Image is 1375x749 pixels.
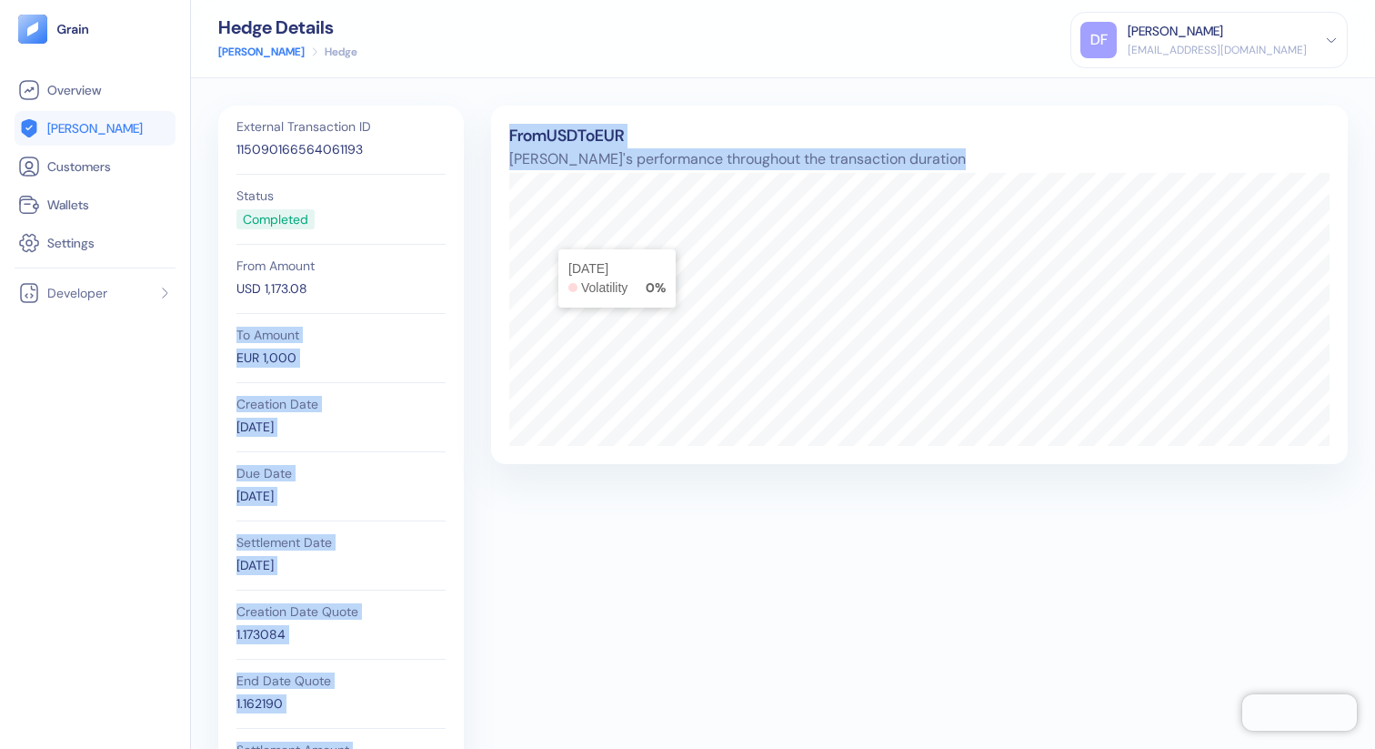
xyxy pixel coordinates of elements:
[47,157,111,176] span: Customers
[236,625,446,644] div: 1.173084
[18,79,172,101] a: Overview
[236,418,446,437] div: [DATE]
[236,279,446,299] div: USD 1,173.08
[509,124,1330,148] div: From USD To EUR
[236,556,446,575] div: [DATE]
[18,15,47,44] img: logo-tablet-V2.svg
[18,117,172,139] a: [PERSON_NAME]
[47,119,143,137] span: [PERSON_NAME]
[218,44,305,60] a: [PERSON_NAME]
[18,232,172,254] a: Settings
[236,536,446,549] div: Settlement Date
[236,487,446,506] div: [DATE]
[56,23,90,35] img: logo
[47,81,101,99] span: Overview
[47,196,89,214] span: Wallets
[236,605,446,618] div: Creation Date Quote
[236,120,446,133] div: External Transaction ID
[236,467,446,480] div: Due Date
[1080,22,1117,58] div: DF
[218,18,357,36] div: Hedge Details
[509,148,1330,170] span: [PERSON_NAME]'s performance throughout the transaction duration
[47,284,107,302] span: Developer
[236,674,446,687] div: End Date Quote
[236,398,446,410] div: Creation Date
[1128,22,1223,41] div: [PERSON_NAME]
[18,156,172,177] a: Customers
[1242,694,1357,731] iframe: Chatra live chat
[243,210,308,229] div: Completed
[236,694,446,714] div: 1.162190
[236,259,446,272] div: From Amount
[236,329,446,341] div: To Amount
[236,189,446,202] div: Status
[236,140,446,159] div: 115090166564061193
[236,349,446,368] div: EUR 1,000
[18,194,172,216] a: Wallets
[47,234,95,252] span: Settings
[1128,42,1307,58] div: [EMAIL_ADDRESS][DOMAIN_NAME]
